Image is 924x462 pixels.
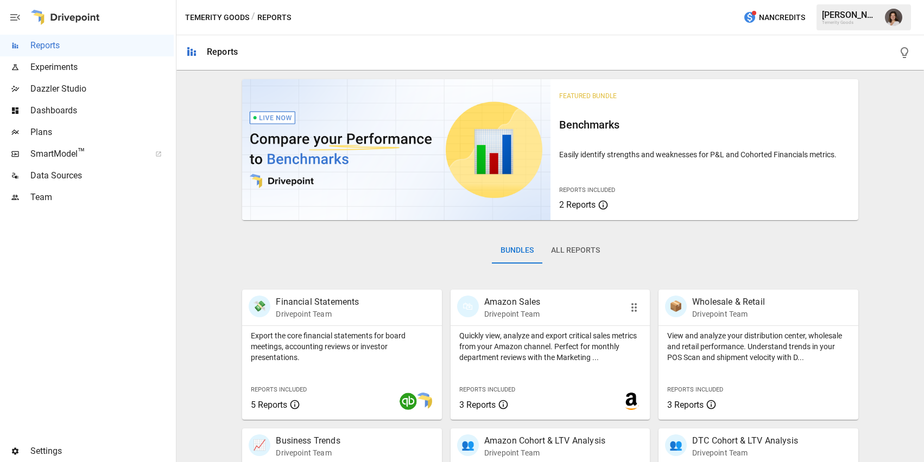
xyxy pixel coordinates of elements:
p: Quickly view, analyze and export critical sales metrics from your Amazon channel. Perfect for mon... [459,330,641,363]
img: video thumbnail [242,79,550,220]
span: 3 Reports [459,400,496,410]
p: Financial Statements [276,296,359,309]
span: Team [30,191,174,204]
p: Drivepoint Team [276,309,359,319]
p: Drivepoint Team [692,309,765,319]
p: Drivepoint Team [484,309,541,319]
div: 👥 [665,434,687,456]
p: Easily identify strengths and weaknesses for P&L and Cohorted Financials metrics. [559,149,850,160]
p: Business Trends [276,434,340,447]
p: Drivepoint Team [692,447,798,458]
div: 📈 [249,434,270,456]
p: Wholesale & Retail [692,296,765,309]
img: amazon [623,393,640,410]
span: Plans [30,126,174,139]
span: Reports Included [459,386,515,393]
img: Franziska Ibscher [885,9,902,26]
span: Data Sources [30,169,174,182]
p: Amazon Cohort & LTV Analysis [484,434,605,447]
div: Reports [207,47,238,57]
span: ™ [78,146,85,159]
button: Temerity Goods [185,11,249,24]
div: Temerity Goods [822,20,878,25]
div: [PERSON_NAME] [822,10,878,20]
p: Amazon Sales [484,296,541,309]
button: All Reports [542,238,609,264]
button: Bundles [492,238,542,264]
p: View and analyze your distribution center, wholesale and retail performance. Understand trends in... [667,330,849,363]
span: Reports Included [251,386,307,393]
div: 📦 [665,296,687,317]
button: Franziska Ibscher [878,2,909,33]
span: 3 Reports [667,400,704,410]
img: quickbooks [400,393,417,410]
span: 5 Reports [251,400,287,410]
span: NaN Credits [759,11,805,24]
span: Settings [30,445,174,458]
span: 2 Reports [559,200,596,210]
span: Experiments [30,61,174,74]
button: NaNCredits [739,8,809,28]
span: SmartModel [30,147,143,161]
p: Export the core financial statements for board meetings, accounting reviews or investor presentat... [251,330,433,363]
p: DTC Cohort & LTV Analysis [692,434,798,447]
div: / [251,11,255,24]
span: Dazzler Studio [30,82,174,95]
span: Reports Included [667,386,723,393]
span: Dashboards [30,104,174,117]
p: Drivepoint Team [484,447,605,458]
h6: Benchmarks [559,116,850,133]
p: Drivepoint Team [276,447,340,458]
span: Reports [30,39,174,52]
img: smart model [415,393,432,410]
div: 🛍 [457,296,479,317]
div: 👥 [457,434,479,456]
span: Featured Bundle [559,92,617,100]
div: 💸 [249,296,270,317]
span: Reports Included [559,187,615,194]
